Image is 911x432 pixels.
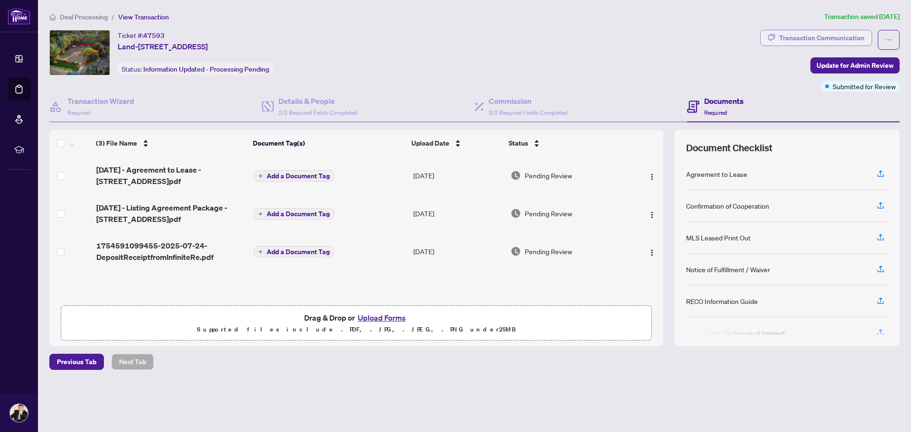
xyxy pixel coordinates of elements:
h4: Documents [704,95,744,107]
button: Transaction Communication [760,30,872,46]
span: Drag & Drop or [304,312,409,324]
button: Logo [644,206,660,221]
span: Upload Date [411,138,449,148]
button: Logo [644,244,660,259]
button: Upload Forms [355,312,409,324]
img: Document Status [511,170,521,181]
span: Submitted for Review [833,81,896,92]
button: Update for Admin Review [810,57,900,74]
span: Deal Processing [60,13,108,21]
h4: Commission [489,95,567,107]
div: Ticket #: [118,30,165,41]
article: Transaction saved [DATE] [824,11,900,22]
img: logo [8,7,30,25]
span: plus [258,249,263,254]
span: Previous Tab [57,354,96,369]
h4: Transaction Wizard [67,95,134,107]
img: Document Status [511,246,521,257]
span: View Transaction [118,13,169,21]
span: Add a Document Tag [267,211,330,217]
span: home [49,14,56,20]
span: 2/2 Required Fields Completed [279,109,357,116]
div: RECO Information Guide [686,296,758,306]
div: Agreement to Lease [686,169,747,179]
span: Pending Review [525,208,572,219]
td: [DATE] [409,194,507,232]
span: Add a Document Tag [267,173,330,179]
div: Confirmation of Cooperation [686,201,769,211]
th: Status [505,130,626,156]
span: Add a Document Tag [267,248,330,255]
span: Pending Review [525,170,572,181]
th: (3) File Name [92,130,249,156]
img: Document Status [511,208,521,219]
span: plus [258,211,263,216]
span: Land-[STREET_ADDRESS] [118,41,208,52]
img: Logo [648,249,656,257]
span: [DATE] - Listing Agreement Package - [STREET_ADDRESS]pdf [96,202,247,225]
span: Pending Review [525,246,572,257]
th: Upload Date [408,130,505,156]
p: Supported files include .PDF, .JPG, .JPEG, .PNG under 25 MB [67,324,646,335]
span: [DATE] - Agreement to Lease - [STREET_ADDRESS]pdf [96,164,247,187]
span: Information Updated - Processing Pending [143,65,269,74]
th: Document Tag(s) [249,130,408,156]
img: Logo [648,211,656,219]
button: Next Tab [112,354,154,370]
button: Add a Document Tag [254,170,334,182]
img: Logo [648,173,656,181]
span: 47593 [143,31,165,40]
button: Logo [644,168,660,183]
div: MLS Leased Print Out [686,232,751,243]
span: Update for Admin Review [817,58,893,73]
td: [DATE] [409,232,507,270]
span: Required [67,109,90,116]
span: Status [509,138,528,148]
img: Profile Icon [10,404,28,422]
li: / [112,11,114,22]
button: Previous Tab [49,354,104,370]
span: Drag & Drop orUpload FormsSupported files include .PDF, .JPG, .JPEG, .PNG under25MB [61,306,651,341]
span: 2/2 Required Fields Completed [489,109,567,116]
span: (3) File Name [96,138,137,148]
span: Required [704,109,727,116]
img: IMG-N12090633_1.jpg [50,30,110,75]
td: [DATE] [409,156,507,194]
span: plus [258,174,263,178]
h4: Details & People [279,95,357,107]
button: Add a Document Tag [254,246,334,257]
div: Transaction Communication [779,30,865,46]
span: Document Checklist [686,141,772,155]
span: 1754591099455-2025-07-24-DepositReceiptfromInfiniteRe.pdf [96,240,247,263]
span: ellipsis [885,37,892,43]
div: Notice of Fulfillment / Waiver [686,264,770,275]
button: Add a Document Tag [254,208,334,220]
div: Status: [118,63,273,75]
